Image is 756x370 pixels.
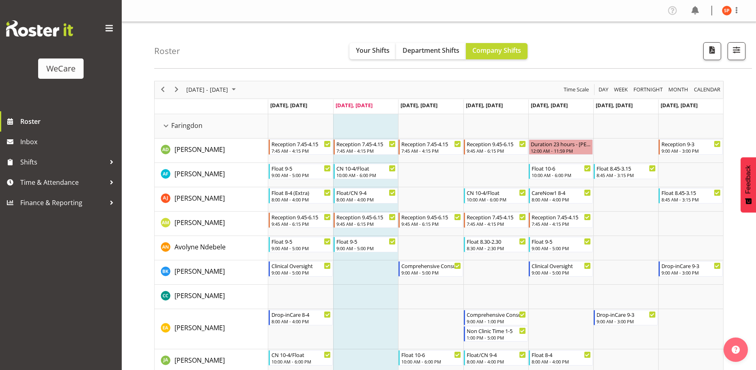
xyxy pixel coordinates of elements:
div: 9:45 AM - 6:15 PM [336,221,396,227]
td: Charlotte Courtney resource [155,285,268,309]
div: Brian Ko"s event - Drop-inCare 9-3 Begin From Sunday, October 5, 2025 at 9:00:00 AM GMT+13:00 End... [659,261,723,277]
div: Float/CN 9-4 [467,351,526,359]
div: Float 9-5 [532,237,591,245]
div: 12:00 AM - 11:59 PM [531,147,591,154]
div: 9:00 AM - 5:00 PM [271,269,331,276]
div: Avolyne Ndebele"s event - Float 9-5 Begin From Tuesday, September 30, 2025 at 9:00:00 AM GMT+13:0... [334,237,398,252]
div: Avolyne Ndebele"s event - Float 9-5 Begin From Monday, September 29, 2025 at 9:00:00 AM GMT+13:00... [269,237,333,252]
a: [PERSON_NAME] [174,145,225,154]
div: Jane Arps"s event - Float/CN 9-4 Begin From Thursday, October 2, 2025 at 8:00:00 AM GMT+13:00 End... [464,350,528,366]
td: Avolyne Ndebele resource [155,236,268,260]
span: Shifts [20,156,106,168]
div: 8:00 AM - 4:00 PM [532,196,591,203]
button: Feedback - Show survey [741,157,756,212]
div: 8:45 AM - 3:15 PM [597,172,656,178]
div: Brian Ko"s event - Comprehensive Consult 9-5 Begin From Wednesday, October 1, 2025 at 9:00:00 AM ... [398,261,463,277]
div: 10:00 AM - 6:00 PM [401,358,461,365]
div: Float 10-6 [532,164,591,172]
span: [DATE], [DATE] [531,102,568,109]
div: Ena Advincula"s event - Comprehensive Consult 9-1 Begin From Thursday, October 2, 2025 at 9:00:00... [464,310,528,325]
button: Department Shifts [396,43,466,59]
div: Float/CN 9-4 [336,188,396,197]
span: [PERSON_NAME] [174,356,225,365]
div: Amy Johannsen"s event - CareNow1 8-4 Begin From Friday, October 3, 2025 at 8:00:00 AM GMT+13:00 E... [529,188,593,203]
span: Fortnight [633,84,663,95]
a: [PERSON_NAME] [174,169,225,179]
div: Comprehensive Consult 9-5 [401,262,461,270]
div: Float 9-5 [271,237,331,245]
div: Duration 23 hours - [PERSON_NAME] [531,140,591,148]
img: samantha-poultney11298.jpg [722,6,732,15]
div: Alex Ferguson"s event - Float 9-5 Begin From Monday, September 29, 2025 at 9:00:00 AM GMT+13:00 E... [269,164,333,179]
div: Clinical Oversight [532,262,591,270]
div: WeCare [46,63,75,75]
div: Antonia Mao"s event - Reception 7.45-4.15 Begin From Friday, October 3, 2025 at 7:45:00 AM GMT+13... [529,212,593,228]
div: Aleea Devenport"s event - Reception 7.45-4.15 Begin From Wednesday, October 1, 2025 at 7:45:00 AM... [398,139,463,155]
div: 8:00 AM - 4:00 PM [532,358,591,365]
div: 10:00 AM - 6:00 PM [336,172,396,178]
div: Drop-inCare 8-4 [271,310,331,318]
td: Aleea Devenport resource [155,138,268,163]
div: 9:00 AM - 3:00 PM [597,318,656,325]
span: [PERSON_NAME] [174,267,225,276]
a: [PERSON_NAME] [174,291,225,301]
div: Jane Arps"s event - Float 10-6 Begin From Wednesday, October 1, 2025 at 10:00:00 AM GMT+13:00 End... [398,350,463,366]
div: Alex Ferguson"s event - CN 10-4/Float Begin From Tuesday, September 30, 2025 at 10:00:00 AM GMT+1... [334,164,398,179]
div: Float 9-5 [271,164,331,172]
div: Reception 9-3 [661,140,721,148]
div: Drop-inCare 9-3 [661,262,721,270]
div: Antonia Mao"s event - Reception 9.45-6.15 Begin From Wednesday, October 1, 2025 at 9:45:00 AM GMT... [398,212,463,228]
div: previous period [156,81,170,98]
div: Antonia Mao"s event - Reception 7.45-4.15 Begin From Thursday, October 2, 2025 at 7:45:00 AM GMT+... [464,212,528,228]
div: 9:00 AM - 5:00 PM [271,245,331,251]
span: [DATE], [DATE] [336,102,373,109]
span: [DATE], [DATE] [466,102,503,109]
span: Finance & Reporting [20,197,106,209]
div: CN 10-4/Float [467,188,526,197]
td: Brian Ko resource [155,260,268,285]
button: Month [693,84,722,95]
div: Brian Ko"s event - Clinical Oversight Begin From Friday, October 3, 2025 at 9:00:00 AM GMT+13:00 ... [529,261,593,277]
span: [DATE] - [DATE] [185,84,229,95]
div: Reception 9.45-6.15 [271,213,331,221]
span: Your Shifts [356,46,390,55]
div: CN 10-4/Float [336,164,396,172]
div: 10:00 AM - 6:00 PM [532,172,591,178]
h4: Roster [154,46,180,56]
span: Faringdon [171,121,202,130]
img: Rosterit website logo [6,20,73,37]
button: Company Shifts [466,43,528,59]
div: 9:00 AM - 3:00 PM [661,147,721,154]
div: 9:00 AM - 5:00 PM [532,269,591,276]
div: Alex Ferguson"s event - Float 10-6 Begin From Friday, October 3, 2025 at 10:00:00 AM GMT+13:00 En... [529,164,593,179]
span: Company Shifts [472,46,521,55]
div: next period [170,81,183,98]
div: 9:00 AM - 5:00 PM [532,245,591,251]
div: Brian Ko"s event - Clinical Oversight Begin From Monday, September 29, 2025 at 9:00:00 AM GMT+13:... [269,261,333,277]
div: 9:45 AM - 6:15 PM [467,147,526,154]
div: Float 8.45-3.15 [661,188,721,197]
div: Ena Advincula"s event - Drop-inCare 9-3 Begin From Saturday, October 4, 2025 at 9:00:00 AM GMT+13... [594,310,658,325]
div: Amy Johannsen"s event - CN 10-4/Float Begin From Thursday, October 2, 2025 at 10:00:00 AM GMT+13:... [464,188,528,203]
div: Comprehensive Consult 9-1 [467,310,526,318]
div: 8:45 AM - 3:15 PM [661,196,721,203]
div: 7:45 AM - 4:15 PM [532,221,591,227]
span: [PERSON_NAME] [174,194,225,203]
div: CareNow1 8-4 [532,188,591,197]
div: 9:00 AM - 5:00 PM [271,172,331,178]
span: Inbox [20,136,118,148]
a: [PERSON_NAME] [174,355,225,365]
button: Previous [157,84,168,95]
a: [PERSON_NAME] [174,323,225,333]
div: Amy Johannsen"s event - Float 8.45-3.15 Begin From Sunday, October 5, 2025 at 8:45:00 AM GMT+13:0... [659,188,723,203]
div: Ena Advincula"s event - Non Clinic Time 1-5 Begin From Thursday, October 2, 2025 at 1:00:00 PM GM... [464,326,528,342]
span: [PERSON_NAME] [174,145,225,154]
div: Float 9-5 [336,237,396,245]
div: Antonia Mao"s event - Reception 9.45-6.15 Begin From Tuesday, September 30, 2025 at 9:45:00 AM GM... [334,212,398,228]
button: Your Shifts [349,43,396,59]
td: Antonia Mao resource [155,212,268,236]
td: Alex Ferguson resource [155,163,268,187]
td: Ena Advincula resource [155,309,268,349]
a: [PERSON_NAME] [174,218,225,227]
